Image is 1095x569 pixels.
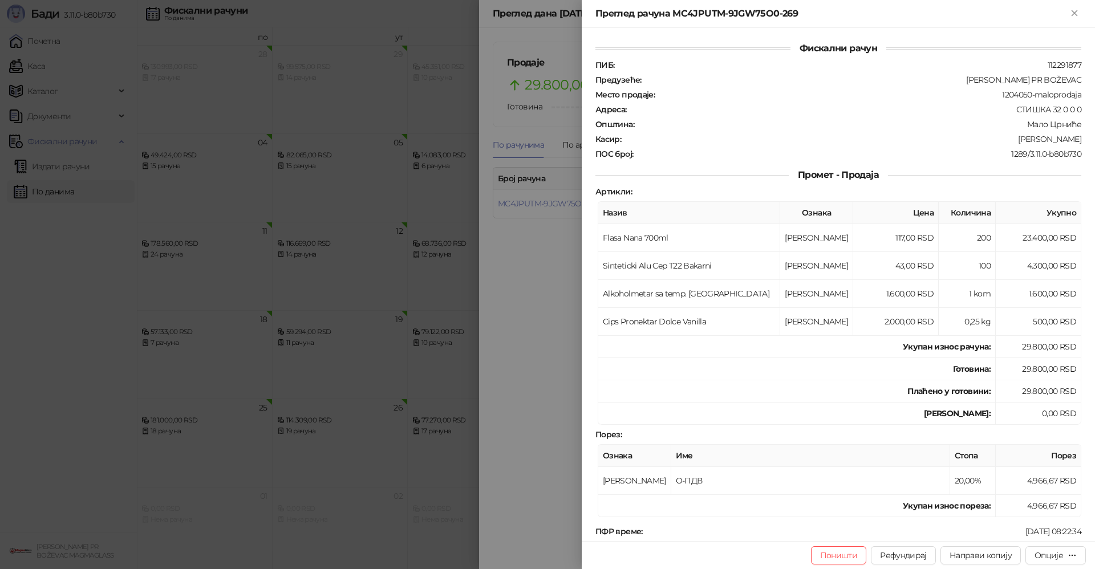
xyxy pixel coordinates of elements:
strong: Место продаје : [595,90,655,100]
td: 200 [939,224,996,252]
td: 43,00 RSD [853,252,939,280]
td: Cips Pronektar Dolce Vanilla [598,308,780,336]
strong: [PERSON_NAME]: [924,408,991,418]
div: СТИШКА 32 0 0 0 [628,104,1082,115]
strong: ПОС број : [595,149,633,159]
button: Поништи [811,546,867,564]
strong: Порез : [595,429,622,440]
td: 4.966,67 RSD [996,467,1081,495]
th: Цена [853,202,939,224]
td: 4.300,00 RSD [996,252,1081,280]
span: Направи копију [950,550,1012,560]
div: Опције [1035,550,1063,560]
span: Фискални рачун [790,43,886,54]
div: 1289/3.11.0-b80b730 [634,149,1082,159]
td: Alkoholmetar sa temp. [GEOGRAPHIC_DATA] [598,280,780,308]
strong: Артикли : [595,186,632,197]
td: 29.800,00 RSD [996,358,1081,380]
strong: ПИБ : [595,60,614,70]
strong: Предузеће : [595,75,642,85]
div: [PERSON_NAME] [622,134,1082,144]
strong: Готовина : [953,364,991,374]
div: 1204050-maloprodaja [656,90,1082,100]
strong: Касир : [595,134,621,144]
button: Close [1068,7,1081,21]
td: 1.600,00 RSD [996,280,1081,308]
td: 100 [939,252,996,280]
strong: Плаћено у готовини: [907,386,991,396]
th: Количина [939,202,996,224]
th: Име [671,445,950,467]
th: Ознака [598,445,671,467]
div: Мало Црниће [635,119,1082,129]
div: [DATE] 08:22:34 [644,526,1082,537]
strong: Општина : [595,119,634,129]
td: 0,25 kg [939,308,996,336]
div: [PERSON_NAME] PR BOŽEVAC [643,75,1082,85]
th: Укупно [996,202,1081,224]
td: [PERSON_NAME] [598,467,671,495]
strong: ПФР време : [595,526,643,537]
td: 0,00 RSD [996,403,1081,425]
button: Направи копију [940,546,1021,564]
td: [PERSON_NAME] [780,252,853,280]
span: Промет - Продаја [789,169,888,180]
td: [PERSON_NAME] [780,280,853,308]
strong: Укупан износ рачуна : [903,342,991,352]
td: 29.800,00 RSD [996,336,1081,358]
td: [PERSON_NAME] [780,224,853,252]
td: 500,00 RSD [996,308,1081,336]
th: Стопа [950,445,996,467]
div: 112291877 [615,60,1082,70]
strong: Укупан износ пореза: [903,501,991,511]
td: Sinteticki Alu Cep T22 Bakarni [598,252,780,280]
button: Рефундирај [871,546,936,564]
td: Flasa Nana 700ml [598,224,780,252]
th: Ознака [780,202,853,224]
th: Назив [598,202,780,224]
td: 29.800,00 RSD [996,380,1081,403]
td: 1 kom [939,280,996,308]
td: 2.000,00 RSD [853,308,939,336]
td: 20,00% [950,467,996,495]
div: Преглед рачуна MC4JPUTM-9JGW75O0-269 [595,7,1068,21]
strong: Адреса : [595,104,627,115]
td: 23.400,00 RSD [996,224,1081,252]
td: 4.966,67 RSD [996,495,1081,517]
td: О-ПДВ [671,467,950,495]
button: Опције [1025,546,1086,564]
th: Порез [996,445,1081,467]
td: 1.600,00 RSD [853,280,939,308]
td: 117,00 RSD [853,224,939,252]
td: [PERSON_NAME] [780,308,853,336]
